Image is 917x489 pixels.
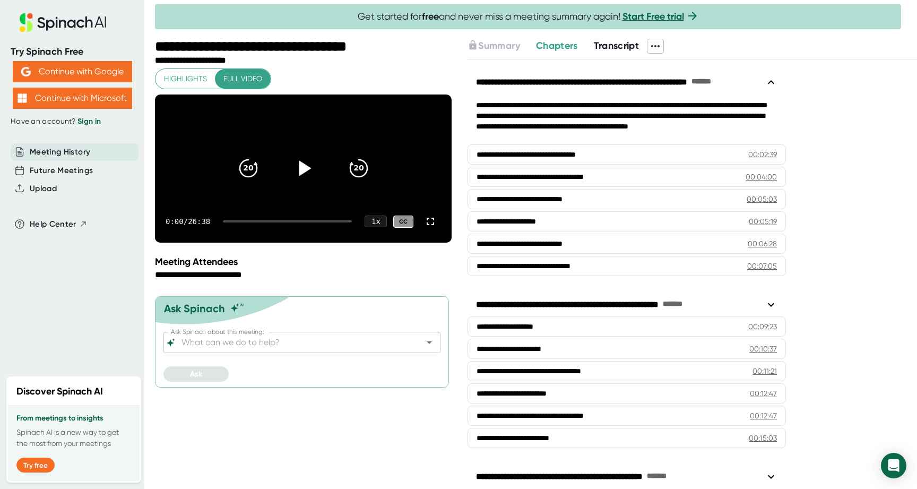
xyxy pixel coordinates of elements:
span: Full video [223,72,262,85]
button: Continue with Google [13,61,132,82]
button: Meeting History [30,146,90,158]
button: Full video [215,69,271,89]
div: 1 x [365,216,387,227]
button: Upload [30,183,57,195]
div: Have an account? [11,117,134,126]
b: free [422,11,439,22]
div: 00:15:03 [749,433,777,443]
div: 00:05:19 [749,216,777,227]
span: Highlights [164,72,207,85]
button: Highlights [155,69,215,89]
div: 0:00 / 26:38 [166,217,210,226]
div: 00:12:47 [750,410,777,421]
div: Meeting Attendees [155,256,454,268]
div: Try Spinach Free [11,46,134,58]
button: Try free [16,458,55,473]
div: 00:10:37 [749,344,777,354]
div: 00:12:47 [750,388,777,399]
h3: From meetings to insights [16,414,131,423]
h2: Discover Spinach AI [16,384,103,399]
span: Summary [478,40,520,52]
button: Help Center [30,218,88,230]
a: Sign in [77,117,101,126]
div: Upgrade to access [468,39,535,54]
span: Ask [190,370,202,379]
p: Spinach AI is a new way to get the most from your meetings [16,427,131,449]
div: Ask Spinach [164,302,225,315]
span: Chapters [536,40,578,52]
div: Open Intercom Messenger [881,453,906,478]
div: 00:06:28 [748,238,777,249]
button: Open [422,335,437,350]
img: Aehbyd4JwY73AAAAAElFTkSuQmCC [21,67,31,76]
div: CC [393,216,413,228]
button: Transcript [594,39,639,53]
div: 00:07:05 [747,261,777,271]
input: What can we do to help? [179,335,406,350]
div: 00:09:23 [748,321,777,332]
span: Transcript [594,40,639,52]
div: 00:05:03 [747,194,777,204]
button: Future Meetings [30,165,93,177]
a: Start Free trial [622,11,684,22]
button: Continue with Microsoft [13,88,132,109]
div: 00:11:21 [752,366,777,376]
div: 00:04:00 [746,171,777,182]
button: Ask [163,366,229,382]
span: Help Center [30,218,76,230]
button: Chapters [536,39,578,53]
span: Get started for and never miss a meeting summary again! [358,11,699,23]
div: 00:02:39 [748,149,777,160]
button: Summary [468,39,520,53]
